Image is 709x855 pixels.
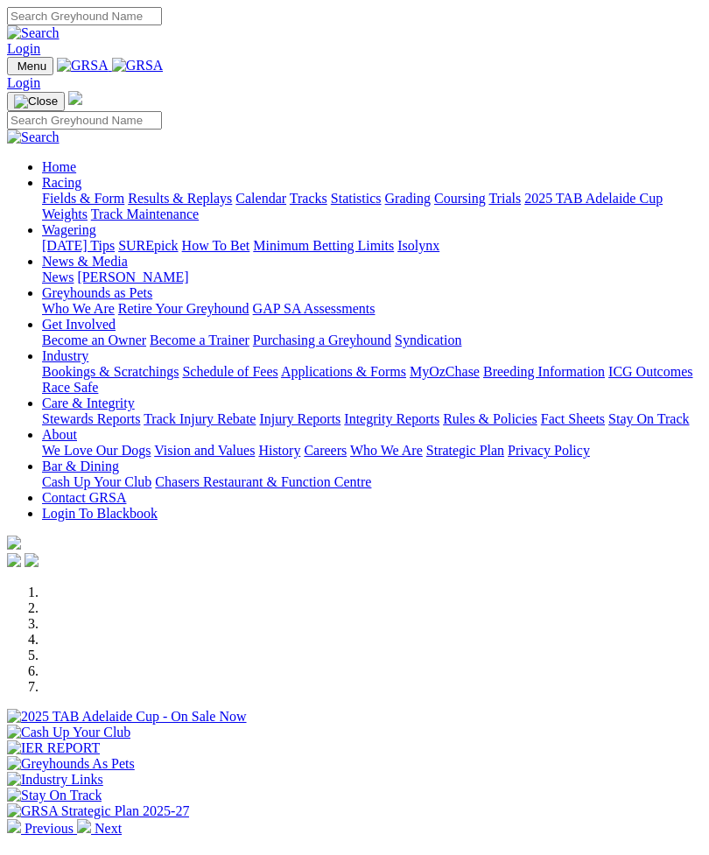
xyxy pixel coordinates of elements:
[259,411,340,426] a: Injury Reports
[42,474,151,489] a: Cash Up Your Club
[42,490,126,505] a: Contact GRSA
[7,536,21,550] img: logo-grsa-white.png
[7,92,65,111] button: Toggle navigation
[42,270,702,285] div: News & Media
[42,301,702,317] div: Greyhounds as Pets
[25,821,74,836] span: Previous
[77,819,91,833] img: chevron-right-pager-white.svg
[7,756,135,772] img: Greyhounds As Pets
[290,191,327,206] a: Tracks
[42,285,152,300] a: Greyhounds as Pets
[7,41,40,56] a: Login
[118,238,178,253] a: SUREpick
[42,333,146,347] a: Become an Owner
[42,191,702,222] div: Racing
[434,191,486,206] a: Coursing
[42,175,81,190] a: Racing
[395,333,461,347] a: Syndication
[14,95,58,109] img: Close
[150,333,249,347] a: Become a Trainer
[42,270,74,284] a: News
[42,333,702,348] div: Get Involved
[281,364,406,379] a: Applications & Forms
[385,191,431,206] a: Grading
[235,191,286,206] a: Calendar
[410,364,480,379] a: MyOzChase
[42,222,96,237] a: Wagering
[608,364,692,379] a: ICG Outcomes
[42,364,702,396] div: Industry
[7,75,40,90] a: Login
[112,58,164,74] img: GRSA
[42,238,702,254] div: Wagering
[42,348,88,363] a: Industry
[7,803,189,819] img: GRSA Strategic Plan 2025-27
[42,364,179,379] a: Bookings & Scratchings
[18,60,46,73] span: Menu
[128,191,232,206] a: Results & Replays
[118,301,249,316] a: Retire Your Greyhound
[7,25,60,41] img: Search
[608,411,689,426] a: Stay On Track
[344,411,439,426] a: Integrity Reports
[7,725,130,740] img: Cash Up Your Club
[304,443,347,458] a: Careers
[443,411,537,426] a: Rules & Policies
[68,91,82,105] img: logo-grsa-white.png
[7,553,21,567] img: facebook.svg
[541,411,605,426] a: Fact Sheets
[7,57,53,75] button: Toggle navigation
[91,207,199,221] a: Track Maintenance
[253,301,376,316] a: GAP SA Assessments
[42,459,119,473] a: Bar & Dining
[42,443,702,459] div: About
[42,159,76,174] a: Home
[42,238,115,253] a: [DATE] Tips
[42,207,88,221] a: Weights
[7,7,162,25] input: Search
[42,254,128,269] a: News & Media
[154,443,255,458] a: Vision and Values
[253,333,391,347] a: Purchasing a Greyhound
[508,443,590,458] a: Privacy Policy
[7,788,102,803] img: Stay On Track
[524,191,663,206] a: 2025 TAB Adelaide Cup
[7,819,21,833] img: chevron-left-pager-white.svg
[42,317,116,332] a: Get Involved
[42,506,158,521] a: Login To Blackbook
[42,474,702,490] div: Bar & Dining
[77,270,188,284] a: [PERSON_NAME]
[331,191,382,206] a: Statistics
[182,364,277,379] a: Schedule of Fees
[42,411,140,426] a: Stewards Reports
[350,443,423,458] a: Who We Are
[182,238,250,253] a: How To Bet
[95,821,122,836] span: Next
[7,709,247,725] img: 2025 TAB Adelaide Cup - On Sale Now
[253,238,394,253] a: Minimum Betting Limits
[42,380,98,395] a: Race Safe
[42,301,115,316] a: Who We Are
[7,821,77,836] a: Previous
[7,111,162,130] input: Search
[42,443,151,458] a: We Love Our Dogs
[42,427,77,442] a: About
[426,443,504,458] a: Strategic Plan
[483,364,605,379] a: Breeding Information
[144,411,256,426] a: Track Injury Rebate
[488,191,521,206] a: Trials
[397,238,439,253] a: Isolynx
[258,443,300,458] a: History
[42,396,135,410] a: Care & Integrity
[155,474,371,489] a: Chasers Restaurant & Function Centre
[7,772,103,788] img: Industry Links
[42,191,124,206] a: Fields & Form
[7,740,100,756] img: IER REPORT
[57,58,109,74] img: GRSA
[42,411,702,427] div: Care & Integrity
[25,553,39,567] img: twitter.svg
[77,821,122,836] a: Next
[7,130,60,145] img: Search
